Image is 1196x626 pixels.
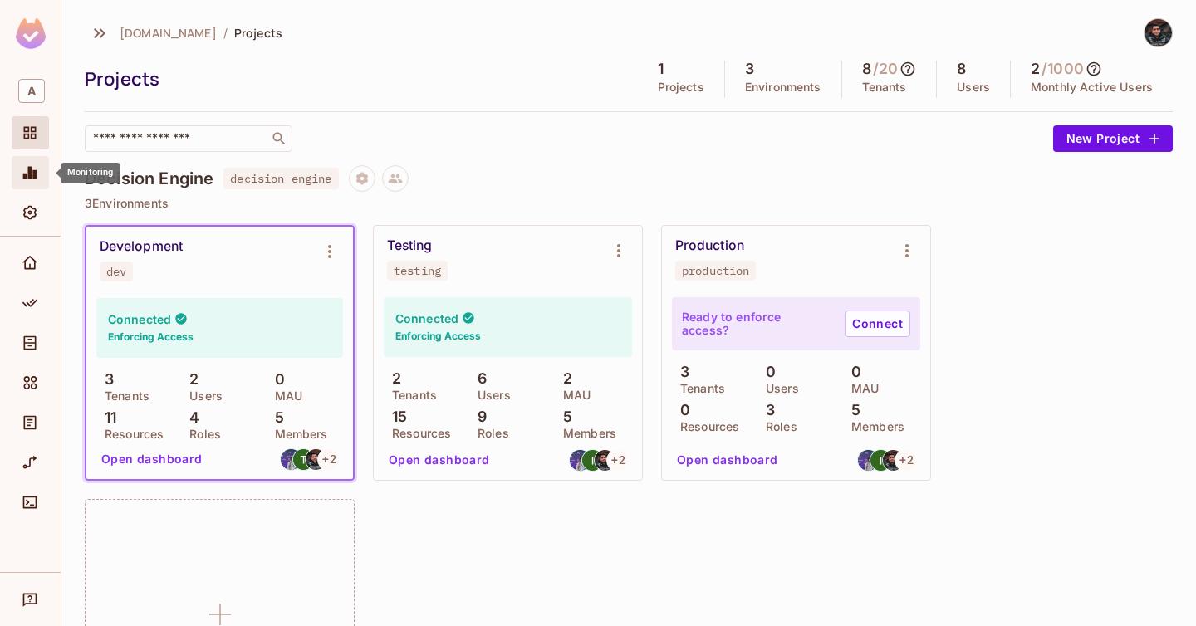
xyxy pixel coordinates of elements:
button: Open dashboard [95,446,209,472]
img: mehmet.caliskan@abclojistik.com [281,449,301,470]
h5: 8 [957,61,966,77]
button: Open dashboard [670,447,785,473]
div: Monitoring [61,163,120,183]
img: SReyMgAAAABJRU5ErkJggg== [16,18,46,49]
p: 5 [555,408,572,425]
p: 11 [96,409,116,426]
p: 3 [96,371,114,388]
h5: 2 [1031,61,1040,77]
span: + 2 [322,453,336,465]
button: Environment settings [313,235,346,268]
div: Workspace: abclojistik.com [12,72,49,110]
h5: 3 [745,61,754,77]
p: 0 [267,371,285,388]
h5: 8 [862,61,871,77]
h4: Connected [108,311,171,327]
p: 3 [757,402,775,418]
div: Audit Log [12,406,49,439]
p: Users [469,389,511,402]
li: / [223,25,228,41]
div: Projects [85,66,630,91]
h6: Enforcing Access [395,329,481,344]
p: MAU [843,382,879,395]
p: 6 [469,370,487,387]
p: Resources [384,427,451,440]
span: Project settings [349,174,375,189]
p: Monthly Active Users [1031,81,1153,94]
div: Development [100,238,183,255]
p: MAU [555,389,591,402]
div: production [682,264,749,277]
p: 5 [267,409,284,426]
p: Resources [672,420,739,433]
p: 2 [384,370,401,387]
p: 4 [181,409,199,426]
h6: Enforcing Access [108,330,194,345]
span: Projects [234,25,282,41]
button: New Project [1053,125,1173,152]
p: Tenants [384,389,437,402]
div: URL Mapping [12,446,49,479]
p: Users [757,382,799,395]
h5: 1 [658,61,664,77]
span: decision-engine [223,168,338,189]
div: Monitoring [12,156,49,189]
h4: Decision Engine [85,169,213,188]
div: Home [12,247,49,280]
button: Open dashboard [382,447,497,473]
div: Elements [12,366,49,399]
p: 0 [672,402,690,418]
p: MAU [267,389,302,403]
h5: / 20 [873,61,898,77]
div: Help & Updates [12,583,49,616]
span: A [18,79,45,103]
p: Projects [658,81,704,94]
div: Projects [12,116,49,149]
img: selmancan.kilinc@abclojistik.com [595,450,615,471]
p: 3 [672,364,689,380]
p: Users [957,81,990,94]
p: Members [843,420,904,433]
p: Tenants [96,389,149,403]
h4: Connected [395,311,458,326]
p: Roles [469,427,509,440]
p: Members [555,427,616,440]
div: Testing [387,237,433,254]
p: 5 [843,402,860,418]
div: testing [394,264,441,277]
img: taha.ceken@abclojistik.com [870,450,891,471]
p: Roles [181,428,221,441]
img: taha.ceken@abclojistik.com [582,450,603,471]
p: 3 Environments [85,197,1173,210]
h5: / 1000 [1042,61,1084,77]
button: Environment settings [890,234,924,267]
div: Settings [12,196,49,229]
img: selmancan.kilinc@abclojistik.com [883,450,904,471]
p: 2 [181,371,199,388]
img: taha.ceken@abclojistik.com [293,449,314,470]
img: Selmancan KILINÇ [1145,19,1172,46]
p: Tenants [672,382,725,395]
p: Roles [757,420,797,433]
span: + 2 [899,454,913,466]
p: 0 [843,364,861,380]
div: Directory [12,326,49,359]
button: Environment settings [602,234,635,267]
p: Members [267,428,328,441]
img: mehmet.caliskan@abclojistik.com [570,450,591,471]
span: [DOMAIN_NAME] [120,25,217,41]
div: Connect [12,486,49,519]
p: 2 [555,370,572,387]
a: Connect [845,311,910,337]
p: Resources [96,428,164,441]
p: 15 [384,408,407,425]
p: Environments [745,81,821,94]
img: mehmet.caliskan@abclojistik.com [858,450,879,471]
p: 0 [757,364,776,380]
p: Ready to enforce access? [682,311,831,337]
div: Production [675,237,744,254]
p: 9 [469,408,487,425]
img: selmancan.kilinc@abclojistik.com [306,449,326,470]
div: Policy [12,286,49,320]
p: Users [181,389,223,403]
